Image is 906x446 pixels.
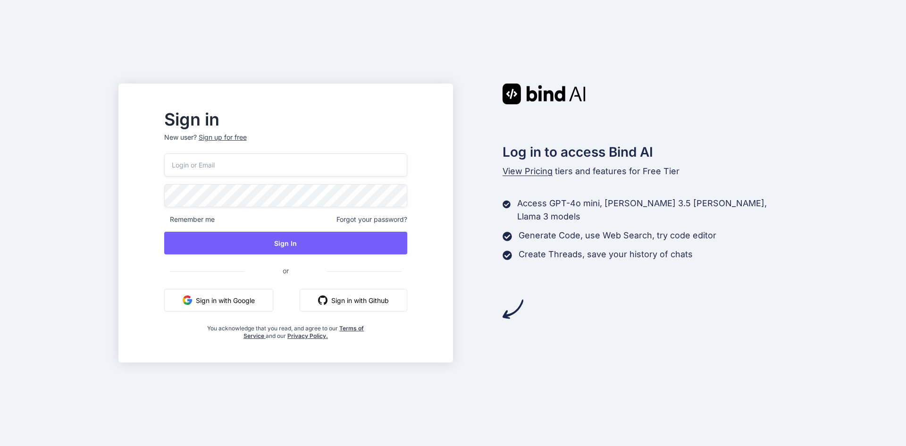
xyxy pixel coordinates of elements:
p: Create Threads, save your history of chats [519,248,693,261]
img: github [318,295,327,305]
p: tiers and features for Free Tier [503,165,788,178]
p: New user? [164,133,407,153]
span: Forgot your password? [336,215,407,224]
img: arrow [503,299,523,320]
button: Sign in with Google [164,289,273,311]
p: Generate Code, use Web Search, try code editor [519,229,716,242]
span: View Pricing [503,166,553,176]
a: Privacy Policy. [287,332,328,339]
img: google [183,295,192,305]
h2: Sign in [164,112,407,127]
span: or [245,259,327,282]
a: Terms of Service [243,325,364,339]
div: Sign up for free [199,133,247,142]
p: Access GPT-4o mini, [PERSON_NAME] 3.5 [PERSON_NAME], Llama 3 models [517,197,788,223]
h2: Log in to access Bind AI [503,142,788,162]
div: You acknowledge that you read, and agree to our and our [205,319,367,340]
span: Remember me [164,215,215,224]
button: Sign In [164,232,407,254]
input: Login or Email [164,153,407,177]
img: Bind AI logo [503,84,586,104]
button: Sign in with Github [300,289,407,311]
